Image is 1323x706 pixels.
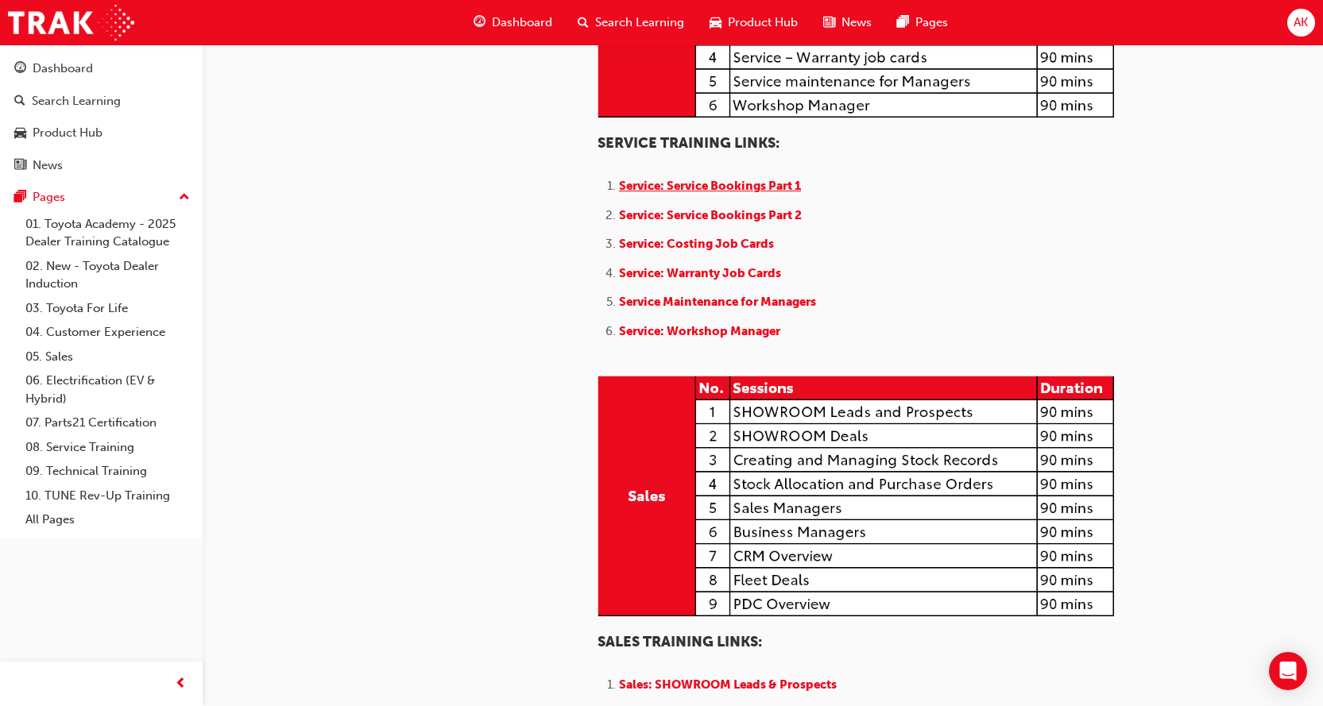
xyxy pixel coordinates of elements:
[1287,9,1315,37] button: AK
[619,266,781,280] a: Service: Warranty Job Cards
[19,254,196,296] a: 02. New - Toyota Dealer Induction
[179,187,190,208] span: up-icon
[619,179,801,193] a: Service: Service Bookings Part 1
[915,14,948,32] span: Pages
[6,183,196,212] button: Pages
[461,6,565,39] a: guage-iconDashboard
[33,60,93,78] div: Dashboard
[619,237,774,251] a: Service: Costing Job Cards
[14,159,26,173] span: news-icon
[598,134,779,152] span: SERVICE TRAINING LINKS:
[565,6,697,39] a: search-iconSearch Learning
[175,674,187,694] span: prev-icon
[33,188,65,206] div: Pages
[33,156,63,175] div: News
[19,320,196,345] a: 04. Customer Experience
[32,92,121,110] div: Search Learning
[697,6,810,39] a: car-iconProduct Hub
[19,507,196,532] a: All Pages
[810,6,884,39] a: news-iconNews
[598,633,762,650] span: SALES TRAINING LINKS:
[728,14,798,32] span: Product Hub
[841,14,872,32] span: News
[6,151,196,180] a: News
[619,295,816,309] a: Service Maintenance for Managers
[492,14,552,32] span: Dashboard
[19,484,196,508] a: 10. TUNE Rev-Up Training
[19,435,196,460] a: 08. Service Training
[6,87,196,116] a: Search Learning
[19,411,196,435] a: 07. Parts21 Certification
[14,191,26,205] span: pages-icon
[6,51,196,183] button: DashboardSearch LearningProduct HubNews
[19,459,196,484] a: 09. Technical Training
[619,324,780,338] a: Service: Workshop Manager
[578,13,589,33] span: search-icon
[14,95,25,109] span: search-icon
[14,62,26,76] span: guage-icon
[595,14,684,32] span: Search Learning
[19,368,196,411] a: 06. Electrification (EV & Hybrid)
[884,6,961,39] a: pages-iconPages
[1269,652,1307,690] div: Open Intercom Messenger
[897,13,909,33] span: pages-icon
[1294,14,1308,32] span: AK
[14,126,26,141] span: car-icon
[8,5,134,41] img: Trak
[6,54,196,83] a: Dashboard
[619,208,802,222] a: Service: Service Bookings Part 2
[619,677,837,692] a: Sales: SHOWROOM Leads & Prospects
[33,124,103,142] div: Product Hub
[474,13,485,33] span: guage-icon
[19,212,196,254] a: 01. Toyota Academy - 2025 Dealer Training Catalogue
[823,13,835,33] span: news-icon
[710,13,721,33] span: car-icon
[19,345,196,369] a: 05. Sales
[19,296,196,321] a: 03. Toyota For Life
[6,118,196,148] a: Product Hub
